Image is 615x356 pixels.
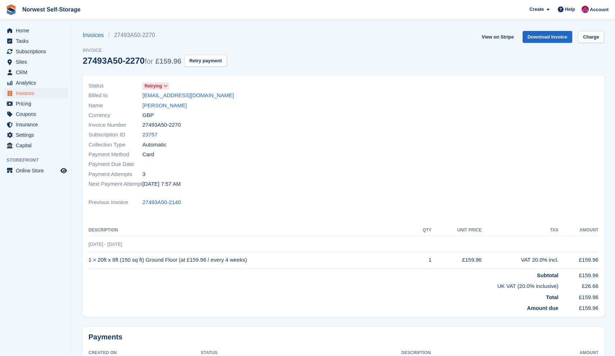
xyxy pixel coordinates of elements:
[88,333,598,342] h2: Payments
[88,225,413,236] th: Description
[16,109,59,119] span: Coupons
[559,268,598,279] td: £159.96
[88,180,142,188] span: Next Payment Attempt
[4,26,68,36] a: menu
[559,225,598,236] th: Amount
[16,67,59,77] span: CRM
[413,252,432,268] td: 1
[142,111,154,120] span: GBP
[546,294,559,300] strong: Total
[88,242,122,247] span: [DATE] - [DATE]
[4,166,68,176] a: menu
[6,4,17,15] img: stora-icon-8386f47178a22dfd0bd8f6a31ec36ba5ce8667c1dd55bd0f319d3a0aa187defe.svg
[4,120,68,130] a: menu
[88,160,142,168] span: Payment Due Date
[559,290,598,302] td: £159.96
[88,141,142,149] span: Collection Type
[142,150,154,159] span: Card
[16,57,59,67] span: Sites
[155,57,181,65] span: £159.96
[142,180,181,188] time: 2025-09-03 06:57:36 UTC
[559,252,598,268] td: £159.96
[578,31,604,43] a: Charge
[142,91,234,100] a: [EMAIL_ADDRESS][DOMAIN_NAME]
[537,272,559,278] strong: Subtotal
[16,140,59,150] span: Capital
[59,166,68,175] a: Preview store
[529,6,544,13] span: Create
[88,111,142,120] span: Currency
[83,56,181,66] div: 27493A50-2270
[16,99,59,109] span: Pricing
[432,225,482,236] th: Unit Price
[16,46,59,57] span: Subscriptions
[482,256,559,264] div: VAT 20.0% incl.
[142,198,181,207] a: 27493A50-2140
[565,6,575,13] span: Help
[559,279,598,290] td: £26.66
[142,170,145,179] span: 3
[142,82,169,90] a: Retrying
[145,57,153,65] span: for
[83,47,227,54] span: Invoice
[16,130,59,140] span: Settings
[523,31,573,43] a: Download Invoice
[88,170,142,179] span: Payment Attempts
[527,305,559,311] strong: Amount due
[4,88,68,98] a: menu
[88,252,413,268] td: 1 × 20ft x 8ft (150 sq ft) Ground Floor (at £159.96 / every 4 weeks)
[88,131,142,139] span: Subscription ID
[83,31,227,40] nav: breadcrumbs
[413,225,432,236] th: QTY
[16,78,59,88] span: Analytics
[590,6,609,13] span: Account
[16,166,59,176] span: Online Store
[142,121,181,129] span: 27493A50-2270
[184,55,227,67] button: Retry payment
[88,121,142,129] span: Invoice Number
[479,31,516,43] a: View on Stripe
[432,252,482,268] td: £159.96
[145,83,162,89] span: Retrying
[88,279,559,290] td: UK VAT (20.0% inclusive)
[16,36,59,46] span: Tasks
[4,130,68,140] a: menu
[142,102,187,110] a: [PERSON_NAME]
[142,141,167,149] span: Automatic
[88,91,142,100] span: Billed to
[19,4,83,15] a: Norwest Self-Storage
[4,99,68,109] a: menu
[4,57,68,67] a: menu
[6,157,72,164] span: Storefront
[4,36,68,46] a: menu
[88,198,142,207] span: Previous Invoice
[482,225,559,236] th: Tax
[16,88,59,98] span: Invoices
[4,78,68,88] a: menu
[582,6,589,13] img: Daniel Grensinger
[4,67,68,77] a: menu
[4,109,68,119] a: menu
[559,301,598,312] td: £159.96
[4,46,68,57] a: menu
[88,150,142,159] span: Payment Method
[4,140,68,150] a: menu
[83,31,108,40] a: Invoices
[142,131,158,139] a: 23757
[16,26,59,36] span: Home
[88,82,142,90] span: Status
[16,120,59,130] span: Insurance
[88,102,142,110] span: Name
